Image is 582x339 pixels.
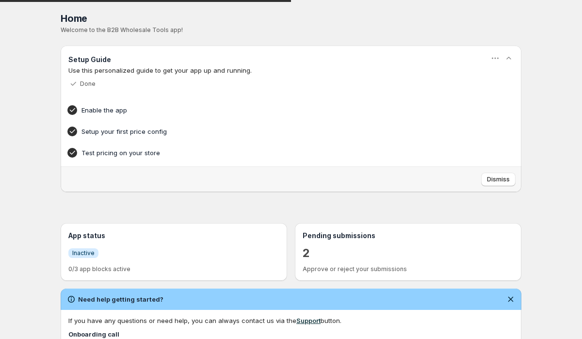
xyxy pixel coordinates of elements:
[68,316,514,325] div: If you have any questions or need help, you can always contact us via the button.
[72,249,95,257] span: Inactive
[481,173,516,186] button: Dismiss
[303,231,514,241] h3: Pending submissions
[61,13,87,24] span: Home
[81,105,470,115] h4: Enable the app
[81,148,470,158] h4: Test pricing on your store
[296,317,321,324] a: Support
[81,127,470,136] h4: Setup your first price config
[78,294,163,304] h2: Need help getting started?
[303,265,514,273] p: Approve or reject your submissions
[303,245,310,261] a: 2
[68,55,111,65] h3: Setup Guide
[487,176,510,183] span: Dismiss
[504,292,517,306] button: Dismiss notification
[68,265,279,273] p: 0/3 app blocks active
[80,80,96,88] p: Done
[68,231,279,241] h3: App status
[68,329,514,339] h4: Onboarding call
[68,248,98,258] a: InfoInactive
[61,26,521,34] p: Welcome to the B2B Wholesale Tools app!
[68,65,514,75] p: Use this personalized guide to get your app up and running.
